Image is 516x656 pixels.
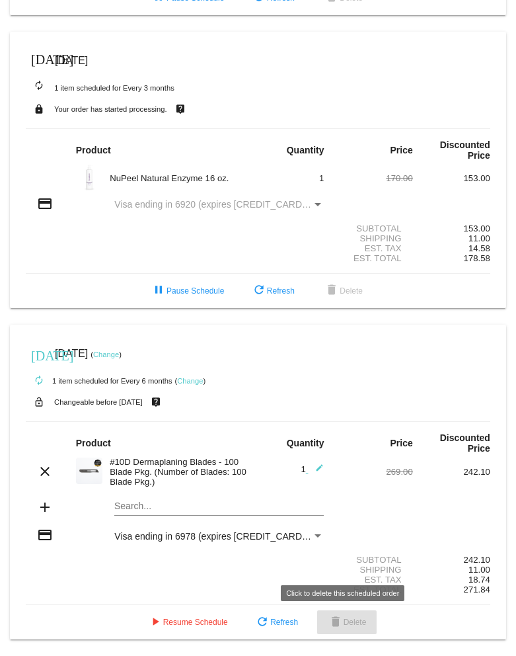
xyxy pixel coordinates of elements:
[336,173,413,183] div: 170.00
[336,224,413,233] div: Subtotal
[336,565,413,575] div: Shipping
[313,279,373,303] button: Delete
[390,145,413,155] strong: Price
[55,55,88,66] span: [DATE]
[114,501,324,512] input: Search...
[114,199,324,210] mat-select: Payment Method
[151,283,166,299] mat-icon: pause
[240,279,305,303] button: Refresh
[37,499,53,515] mat-icon: add
[37,527,53,543] mat-icon: credit_card
[54,398,143,406] small: Changeable before [DATE]
[468,575,490,585] span: 18.74
[93,350,119,358] a: Change
[317,610,377,634] button: Delete
[336,253,413,263] div: Est. Total
[54,105,167,113] small: Your order has started processing.
[464,253,490,263] span: 178.58
[254,615,270,631] mat-icon: refresh
[114,531,336,542] span: Visa ending in 6978 (expires [CREDIT_CARD_DATA])
[151,286,224,296] span: Pause Schedule
[319,173,324,183] span: 1
[244,610,309,634] button: Refresh
[175,377,206,385] small: ( )
[254,618,298,627] span: Refresh
[440,140,490,161] strong: Discounted Price
[31,101,47,118] mat-icon: lock
[172,101,188,118] mat-icon: live_help
[301,464,324,474] span: 1
[76,164,102,190] img: 16-oz-Nupeel.jpg
[413,173,490,183] div: 153.00
[31,393,47,411] mat-icon: lock_open
[324,283,340,299] mat-icon: delete
[140,279,235,303] button: Pause Schedule
[251,286,295,296] span: Refresh
[413,467,490,477] div: 242.10
[287,145,324,155] strong: Quantity
[468,233,490,243] span: 11.00
[251,283,267,299] mat-icon: refresh
[37,196,53,212] mat-icon: credit_card
[31,78,47,94] mat-icon: autorenew
[103,457,258,487] div: #10D Dermaplaning Blades - 100 Blade Pkg. (Number of Blades: 100 Blade Pkg.)
[336,233,413,243] div: Shipping
[336,585,413,594] div: Est. Total
[31,373,47,389] mat-icon: autorenew
[336,575,413,585] div: Est. Tax
[37,464,53,479] mat-icon: clear
[147,618,228,627] span: Resume Schedule
[148,393,164,411] mat-icon: live_help
[91,350,122,358] small: ( )
[440,432,490,454] strong: Discounted Price
[336,243,413,253] div: Est. Tax
[31,50,47,66] mat-icon: [DATE]
[147,615,163,631] mat-icon: play_arrow
[468,565,490,575] span: 11.00
[26,377,172,385] small: 1 item scheduled for Every 6 months
[114,199,336,210] span: Visa ending in 6920 (expires [CREDIT_CARD_DATA])
[26,84,174,92] small: 1 item scheduled for Every 3 months
[308,464,324,479] mat-icon: edit
[336,467,413,477] div: 269.00
[324,286,363,296] span: Delete
[413,224,490,233] div: 153.00
[413,555,490,565] div: 242.10
[76,438,111,448] strong: Product
[103,173,258,183] div: NuPeel Natural Enzyme 16 oz.
[177,377,203,385] a: Change
[390,438,413,448] strong: Price
[31,347,47,362] mat-icon: [DATE]
[114,531,324,542] mat-select: Payment Method
[336,555,413,565] div: Subtotal
[76,145,111,155] strong: Product
[464,585,490,594] span: 271.84
[287,438,324,448] strong: Quantity
[76,458,102,484] img: dermaplanepro-10d-dermaplaning-blade-close-up.png
[328,618,367,627] span: Delete
[137,610,239,634] button: Resume Schedule
[328,615,344,631] mat-icon: delete
[468,243,490,253] span: 14.58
